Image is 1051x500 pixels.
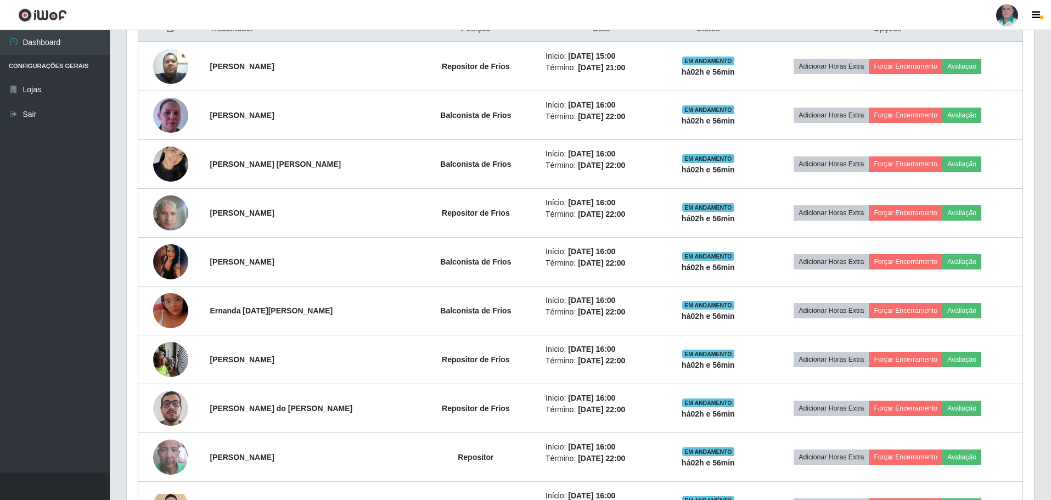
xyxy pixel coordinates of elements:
[682,361,735,369] strong: há 02 h e 56 min
[578,63,625,72] time: [DATE] 21:00
[568,198,615,207] time: [DATE] 16:00
[568,247,615,256] time: [DATE] 16:00
[682,105,734,114] span: EM ANDAMENTO
[794,156,869,172] button: Adicionar Horas Extra
[210,453,274,462] strong: [PERSON_NAME]
[546,404,657,415] li: Término:
[442,209,510,217] strong: Repositor de Frios
[869,156,942,172] button: Forçar Encerramento
[153,84,188,147] img: 1746037018023.jpeg
[942,303,981,318] button: Avaliação
[153,426,188,488] img: 1723577466602.jpeg
[546,50,657,62] li: Início:
[942,450,981,465] button: Avaliação
[546,111,657,122] li: Término:
[210,257,274,266] strong: [PERSON_NAME]
[546,295,657,306] li: Início:
[942,59,981,74] button: Avaliação
[682,68,735,76] strong: há 02 h e 56 min
[546,355,657,367] li: Término:
[682,263,735,272] strong: há 02 h e 56 min
[568,296,615,305] time: [DATE] 16:00
[794,205,869,221] button: Adicionar Horas Extra
[210,404,352,413] strong: [PERSON_NAME] do [PERSON_NAME]
[869,401,942,416] button: Forçar Encerramento
[153,377,188,440] img: 1756753723201.jpeg
[682,350,734,358] span: EM ANDAMENTO
[546,306,657,318] li: Término:
[794,352,869,367] button: Adicionar Horas Extra
[210,355,274,364] strong: [PERSON_NAME]
[682,409,735,418] strong: há 02 h e 56 min
[546,246,657,257] li: Início:
[442,404,510,413] strong: Repositor de Frios
[578,112,625,121] time: [DATE] 22:00
[568,149,615,158] time: [DATE] 16:00
[546,197,657,209] li: Início:
[546,453,657,464] li: Término:
[568,442,615,451] time: [DATE] 16:00
[682,447,734,456] span: EM ANDAMENTO
[794,254,869,269] button: Adicionar Horas Extra
[568,394,615,402] time: [DATE] 16:00
[869,108,942,123] button: Forçar Encerramento
[869,254,942,269] button: Forçar Encerramento
[546,441,657,453] li: Início:
[153,141,188,187] img: 1736860936757.jpeg
[869,303,942,318] button: Forçar Encerramento
[794,59,869,74] button: Adicionar Horas Extra
[442,62,510,71] strong: Repositor de Frios
[440,306,511,315] strong: Balconista de Frios
[210,160,341,168] strong: [PERSON_NAME] [PERSON_NAME]
[440,160,511,168] strong: Balconista de Frios
[442,355,510,364] strong: Repositor de Frios
[153,223,188,301] img: 1745291755814.jpeg
[210,62,274,71] strong: [PERSON_NAME]
[682,458,735,467] strong: há 02 h e 56 min
[18,8,67,22] img: CoreUI Logo
[578,210,625,218] time: [DATE] 22:00
[578,161,625,170] time: [DATE] 22:00
[682,203,734,212] span: EM ANDAMENTO
[546,99,657,111] li: Início:
[546,209,657,220] li: Término:
[942,205,981,221] button: Avaliação
[153,189,188,236] img: 1739908556954.jpeg
[942,352,981,367] button: Avaliação
[682,312,735,321] strong: há 02 h e 56 min
[546,148,657,160] li: Início:
[153,279,188,342] img: 1757444437355.jpeg
[578,356,625,365] time: [DATE] 22:00
[682,252,734,261] span: EM ANDAMENTO
[942,401,981,416] button: Avaliação
[942,156,981,172] button: Avaliação
[869,450,942,465] button: Forçar Encerramento
[682,301,734,310] span: EM ANDAMENTO
[682,398,734,407] span: EM ANDAMENTO
[682,154,734,163] span: EM ANDAMENTO
[942,108,981,123] button: Avaliação
[568,345,615,353] time: [DATE] 16:00
[578,259,625,267] time: [DATE] 22:00
[869,205,942,221] button: Forçar Encerramento
[578,307,625,316] time: [DATE] 22:00
[440,257,511,266] strong: Balconista de Frios
[210,111,274,120] strong: [PERSON_NAME]
[440,111,511,120] strong: Balconista de Frios
[153,43,188,89] img: 1755624541538.jpeg
[546,257,657,269] li: Término:
[869,352,942,367] button: Forçar Encerramento
[546,344,657,355] li: Início:
[794,108,869,123] button: Adicionar Horas Extra
[210,209,274,217] strong: [PERSON_NAME]
[682,165,735,174] strong: há 02 h e 56 min
[578,454,625,463] time: [DATE] 22:00
[458,453,493,462] strong: Repositor
[568,491,615,500] time: [DATE] 16:00
[568,100,615,109] time: [DATE] 16:00
[682,214,735,223] strong: há 02 h e 56 min
[210,306,333,315] strong: Ernanda [DATE][PERSON_NAME]
[869,59,942,74] button: Forçar Encerramento
[546,160,657,171] li: Término:
[794,303,869,318] button: Adicionar Horas Extra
